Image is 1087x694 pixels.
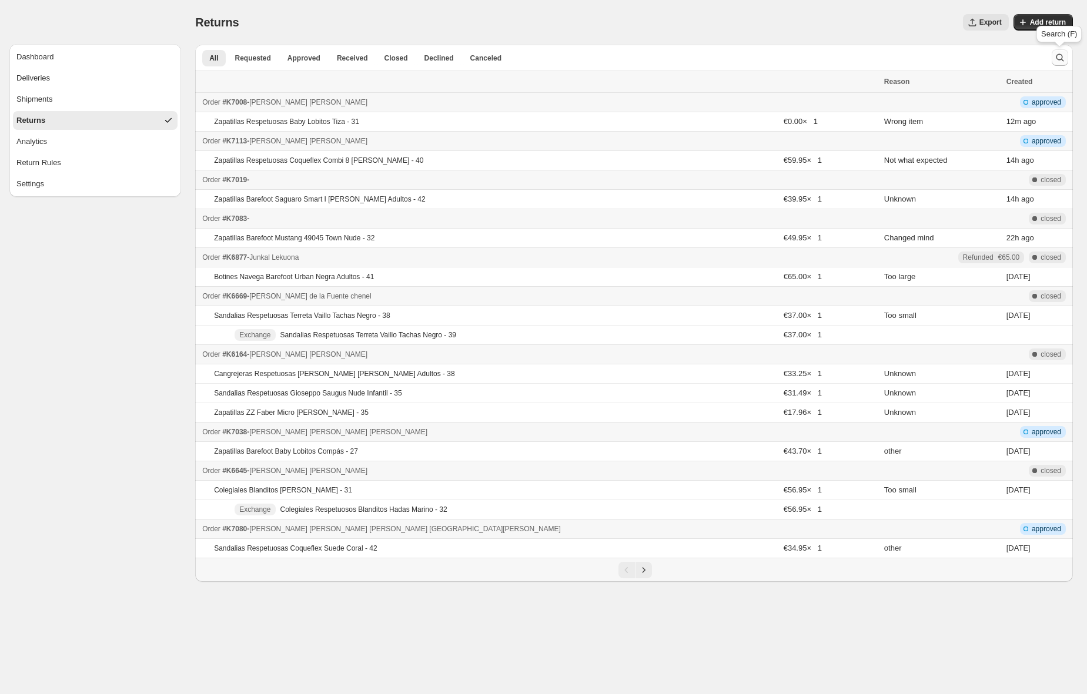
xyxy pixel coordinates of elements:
button: Dashboard [13,48,178,66]
span: €49.95 × 1 [784,233,822,242]
span: #K7083 [222,214,247,223]
p: Colegiales Blanditos [PERSON_NAME] - 31 [214,485,352,495]
span: Add return [1030,18,1066,27]
td: ago [1003,151,1073,170]
span: Export [979,18,1002,27]
nav: Pagination [195,558,1073,582]
p: Colegiales Respetuosos Blanditos Hadas Marino - 32 [280,505,447,514]
p: Sandalias Respetuosas Terreta Vaillo Tachas Negro - 39 [280,330,457,340]
div: Analytics [16,136,47,147]
p: Sandalias Respetuosas Coqueflex Suede Coral - 42 [214,544,377,553]
p: Zapatillas Respetuosas Baby Lobitos Tiza - 31 [214,117,359,126]
button: Returns [13,111,178,130]
div: - [202,135,877,147]
span: €34.95 × 1 [784,544,822,552]
span: [PERSON_NAME] [PERSON_NAME] [249,98,367,106]
td: Wrong item [881,112,1003,132]
span: Order [202,350,220,358]
button: Add return [1014,14,1073,31]
span: €33.25 × 1 [784,369,822,378]
span: Order [202,137,220,145]
time: Tuesday, September 2, 2025 at 5:16:37 PM [1006,272,1031,281]
span: Junkal Lekuona [249,253,299,261]
time: Monday, September 15, 2025 at 3:46:27 PM [1006,447,1031,455]
span: [PERSON_NAME] [PERSON_NAME] [249,467,367,475]
button: Next [636,562,652,578]
span: closed [1041,175,1061,185]
div: - [202,465,877,477]
time: Tuesday, September 16, 2025 at 12:21:45 PM [1006,233,1019,242]
span: Approved [287,53,320,63]
span: €59.95 × 1 [784,156,822,165]
span: Order [202,214,220,223]
p: Cangrejeras Respetuosas [PERSON_NAME] [PERSON_NAME] Adultos - 38 [214,369,455,378]
span: [PERSON_NAME] [PERSON_NAME] [PERSON_NAME] [249,428,427,436]
span: #K7008 [222,98,247,106]
p: Sandalias Respetuosas Gioseppo Saugus Nude Infantil - 35 [214,388,402,398]
span: Canceled [470,53,501,63]
span: #K6164 [222,350,247,358]
span: Returns [195,16,239,29]
span: closed [1041,350,1061,359]
span: All [209,53,218,63]
span: #K7019 [222,176,247,184]
div: - [202,290,877,302]
p: Sandalias Respetuosas Terreta Vaillo Tachas Negro - 38 [214,311,390,320]
span: #K7080 [222,525,247,533]
time: Tuesday, September 16, 2025 at 8:08:43 AM [1006,408,1031,417]
td: ago [1003,190,1073,209]
td: other [881,539,1003,558]
span: €43.70 × 1 [784,447,822,455]
button: Return Rules [13,153,178,172]
span: closed [1041,253,1061,262]
span: #K7113 [222,137,247,145]
span: approved [1032,98,1061,107]
span: #K6669 [222,292,247,300]
span: approved [1032,136,1061,146]
button: Shipments [13,90,178,109]
td: Too small [881,481,1003,500]
div: Dashboard [16,51,54,63]
span: Order [202,467,220,475]
td: Changed mind [881,229,1003,248]
span: approved [1032,427,1061,437]
span: Order [202,253,220,261]
span: closed [1041,214,1061,223]
time: Monday, September 15, 2025 at 8:50:38 AM [1006,544,1031,552]
td: Too large [881,267,1003,287]
span: [PERSON_NAME] de la Fuente chenel [249,292,371,300]
span: [PERSON_NAME] [PERSON_NAME] [PERSON_NAME] [GEOGRAPHIC_DATA][PERSON_NAME] [249,525,561,533]
span: Declined [424,53,454,63]
span: €37.00 × 1 [784,311,822,320]
span: €65.00 [998,253,1020,262]
td: ago [1003,112,1073,132]
div: Shipments [16,93,52,105]
span: €56.95 × 1 [784,485,822,494]
time: Tuesday, September 16, 2025 at 8:14:00 PM [1006,156,1019,165]
span: #K7038 [222,428,247,436]
td: Not what expected [881,151,1003,170]
p: Botines Navega Barefoot Urban Negra Adultos - 41 [214,272,374,281]
span: closed [1041,291,1061,301]
button: Settings [13,175,178,193]
span: Order [202,176,220,184]
span: €31.49 × 1 [784,388,822,397]
div: - [202,174,877,186]
span: Order [202,428,220,436]
div: - [202,213,877,224]
p: Zapatillas Respetuosas Coqueflex Combi 8 [PERSON_NAME] - 40 [214,156,423,165]
div: - [202,252,877,263]
div: - [202,348,877,360]
span: Created [1006,78,1033,86]
button: Search and filter results [1052,49,1068,66]
td: other [881,442,1003,461]
div: Deliveries [16,72,50,84]
span: Exchange [239,505,270,514]
button: Deliveries [13,69,178,88]
button: Analytics [13,132,178,151]
p: Zapatillas Barefoot Saguaro Smart I [PERSON_NAME] Adultos - 42 [214,195,426,204]
span: #K6645 [222,467,247,475]
span: €17.96 × 1 [784,408,822,417]
span: Exchange [239,330,270,340]
time: Tuesday, September 16, 2025 at 8:08:43 AM [1006,388,1031,397]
